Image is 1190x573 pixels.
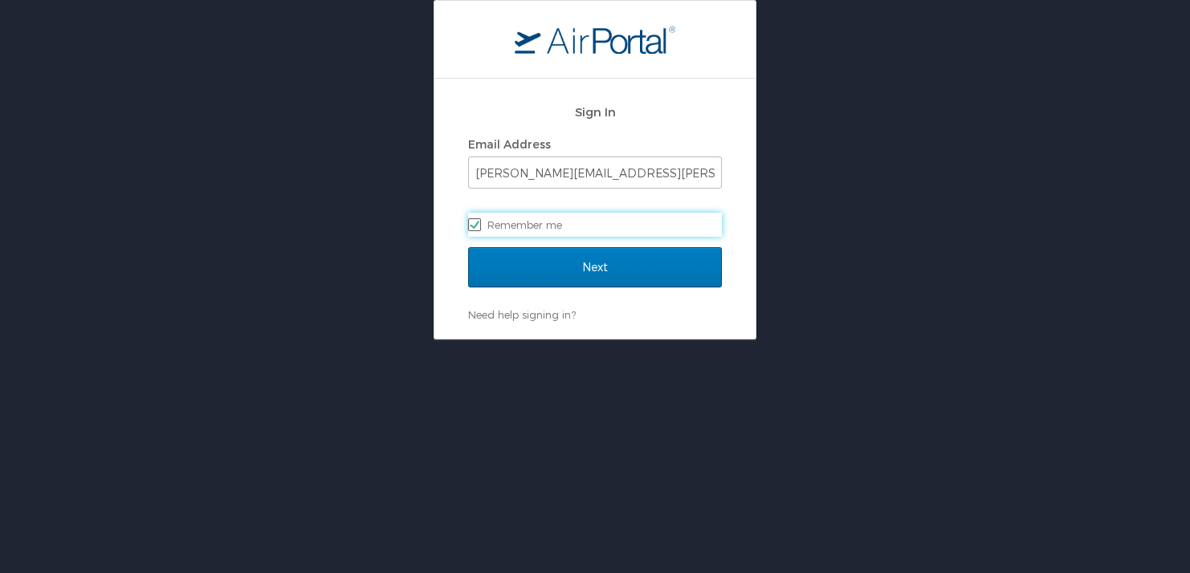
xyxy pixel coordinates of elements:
[515,25,675,54] img: logo
[468,213,722,237] label: Remember me
[468,308,576,321] a: Need help signing in?
[468,247,722,287] input: Next
[468,103,722,121] h2: Sign In
[468,137,551,151] label: Email Address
